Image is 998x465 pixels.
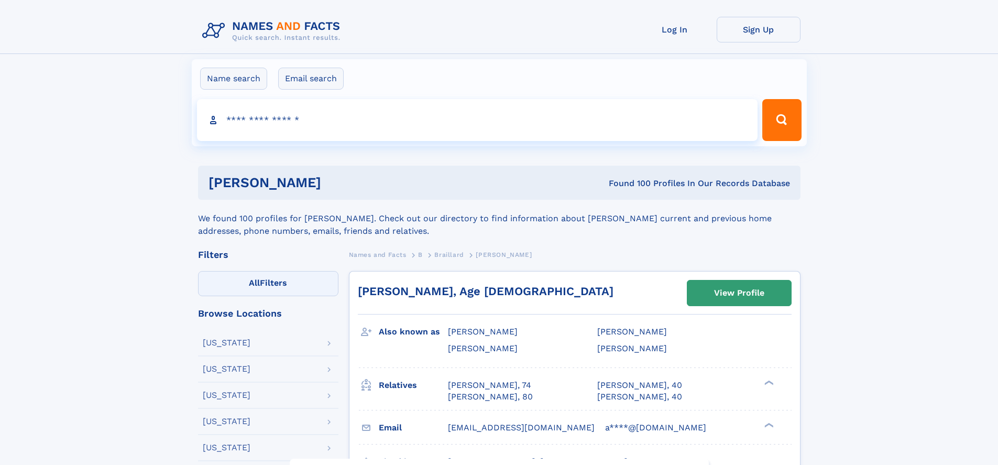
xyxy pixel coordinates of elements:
[762,379,774,386] div: ❯
[476,251,532,258] span: [PERSON_NAME]
[418,248,423,261] a: B
[198,17,349,45] img: Logo Names and Facts
[203,444,250,452] div: [US_STATE]
[418,251,423,258] span: B
[448,391,533,403] a: [PERSON_NAME], 80
[714,281,764,305] div: View Profile
[597,327,667,337] span: [PERSON_NAME]
[762,421,774,428] div: ❯
[203,417,250,426] div: [US_STATE]
[209,176,465,189] h1: [PERSON_NAME]
[203,391,250,399] div: [US_STATE]
[358,285,613,298] a: [PERSON_NAME], Age [DEMOGRAPHIC_DATA]
[249,278,260,288] span: All
[597,343,667,353] span: [PERSON_NAME]
[687,280,791,306] a: View Profile
[198,200,800,237] div: We found 100 profiles for [PERSON_NAME]. Check out our directory to find information about [PERSO...
[434,251,464,258] span: Braillard
[203,339,250,347] div: [US_STATE]
[197,99,758,141] input: search input
[448,380,531,391] a: [PERSON_NAME], 74
[349,248,407,261] a: Names and Facts
[203,365,250,373] div: [US_STATE]
[379,376,448,394] h3: Relatives
[198,309,338,318] div: Browse Locations
[379,419,448,437] h3: Email
[448,327,518,337] span: [PERSON_NAME]
[597,380,682,391] a: [PERSON_NAME], 40
[379,323,448,341] h3: Also known as
[762,99,801,141] button: Search Button
[278,68,344,90] label: Email search
[717,17,800,42] a: Sign Up
[198,250,338,259] div: Filters
[448,423,595,432] span: [EMAIL_ADDRESS][DOMAIN_NAME]
[200,68,267,90] label: Name search
[448,343,518,353] span: [PERSON_NAME]
[434,248,464,261] a: Braillard
[633,17,717,42] a: Log In
[465,178,790,189] div: Found 100 Profiles In Our Records Database
[597,391,682,403] a: [PERSON_NAME], 40
[198,271,338,296] label: Filters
